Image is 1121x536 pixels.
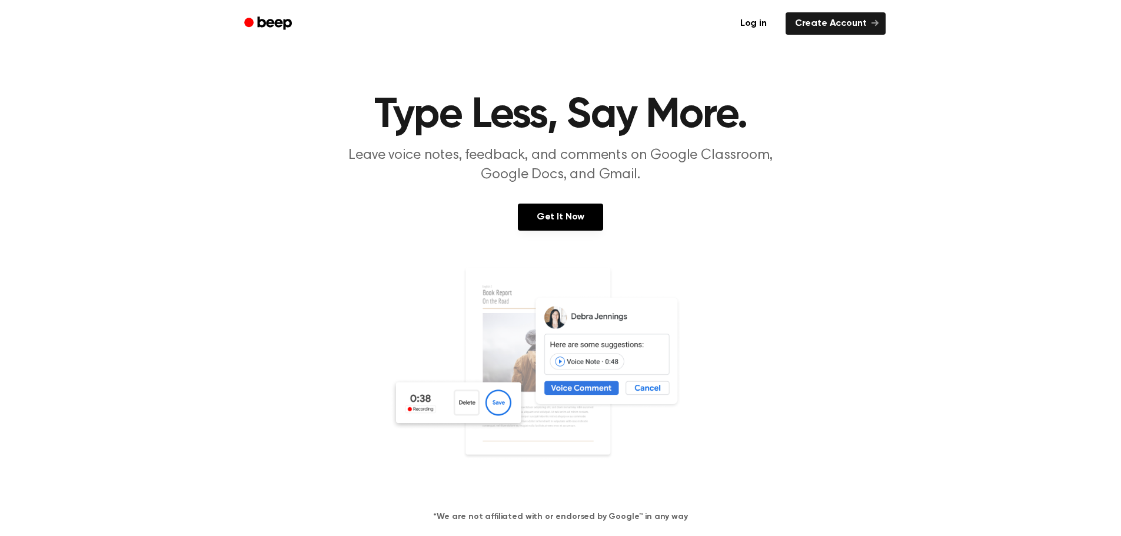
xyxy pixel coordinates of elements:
[518,204,603,231] a: Get It Now
[390,266,731,492] img: Voice Comments on Docs and Recording Widget
[260,94,862,137] h1: Type Less, Say More.
[14,511,1107,523] h4: *We are not affiliated with or endorsed by Google™ in any way
[335,146,787,185] p: Leave voice notes, feedback, and comments on Google Classroom, Google Docs, and Gmail.
[236,12,302,35] a: Beep
[786,12,886,35] a: Create Account
[729,10,779,37] a: Log in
